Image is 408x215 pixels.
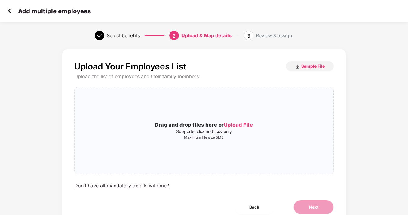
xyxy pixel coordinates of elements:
[181,31,232,40] div: Upload & Map details
[293,200,334,214] button: Next
[75,135,333,140] p: Maximum file size 5MB
[6,6,15,15] img: svg+xml;base64,PHN2ZyB4bWxucz0iaHR0cDovL3d3dy53My5vcmcvMjAwMC9zdmciIHdpZHRoPSIzMCIgaGVpZ2h0PSIzMC...
[18,8,91,15] p: Add multiple employees
[75,87,333,174] span: Drag and drop files here orUpload FileSupports .xlsx and .csv onlyMaximum file size 5MB
[74,183,169,189] div: Don’t have all mandatory details with me?
[234,200,274,214] button: Back
[97,33,102,38] span: check
[286,61,334,71] button: Sample File
[256,31,292,40] div: Review & assign
[295,64,300,69] img: download_icon
[301,63,325,69] span: Sample File
[249,204,259,210] span: Back
[75,129,333,134] p: Supports .xlsx and .csv only
[224,122,253,128] span: Upload File
[74,61,186,72] p: Upload Your Employees List
[107,31,140,40] div: Select benefits
[74,73,333,80] div: Upload the list of employees and their family members.
[247,33,250,39] span: 3
[75,121,333,129] h3: Drag and drop files here or
[173,33,176,39] span: 2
